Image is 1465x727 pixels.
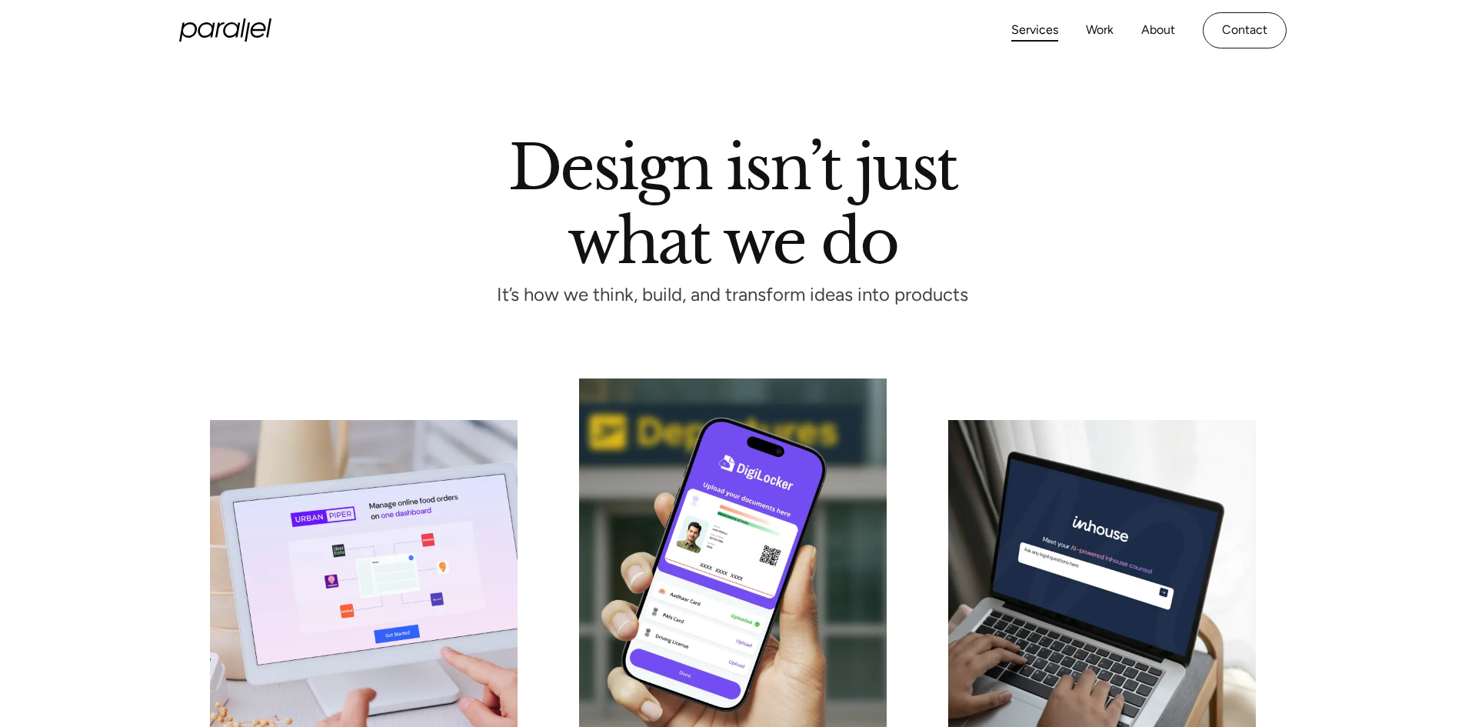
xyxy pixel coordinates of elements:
[508,138,957,264] h1: Design isn’t just what we do
[1086,19,1114,42] a: Work
[1141,19,1175,42] a: About
[1011,19,1058,42] a: Services
[179,18,271,42] a: home
[1203,12,1287,48] a: Contact
[469,288,997,302] p: It’s how we think, build, and transform ideas into products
